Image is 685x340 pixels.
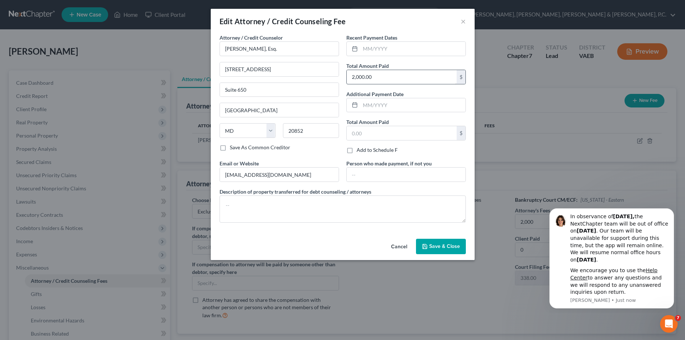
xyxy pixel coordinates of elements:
[235,17,346,26] span: Attorney / Credit Counseling Fee
[429,243,460,249] span: Save & Close
[360,42,465,56] input: MM/YYYY
[347,126,457,140] input: 0.00
[461,17,466,26] button: ×
[220,103,339,117] input: Enter city...
[538,202,685,313] iframe: Intercom notifications message
[346,118,389,126] label: Total Amount Paid
[385,240,413,254] button: Cancel
[660,315,678,333] iframe: Intercom live chat
[220,83,339,97] input: Apt, Suite, etc...
[220,188,371,195] label: Description of property transferred for debt counseling / attorneys
[457,70,465,84] div: $
[346,62,389,70] label: Total Amount Paid
[346,160,432,167] label: Person who made payment, if not you
[347,168,465,182] input: --
[220,17,233,26] span: Edit
[220,160,259,167] label: Email or Website
[230,144,290,151] label: Save As Common Creditor
[220,41,339,56] input: Search creditor by name...
[283,123,339,138] input: Enter zip...
[346,90,404,98] label: Additional Payment Date
[416,239,466,254] button: Save & Close
[220,34,283,41] span: Attorney / Credit Counselor
[346,34,397,41] label: Recent Payment Dates
[347,70,457,84] input: 0.00
[220,62,339,76] input: Enter address...
[220,168,339,182] input: --
[457,126,465,140] div: $
[357,146,398,154] label: Add to Schedule F
[360,98,465,112] input: MM/YYYY
[675,315,681,321] span: 7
